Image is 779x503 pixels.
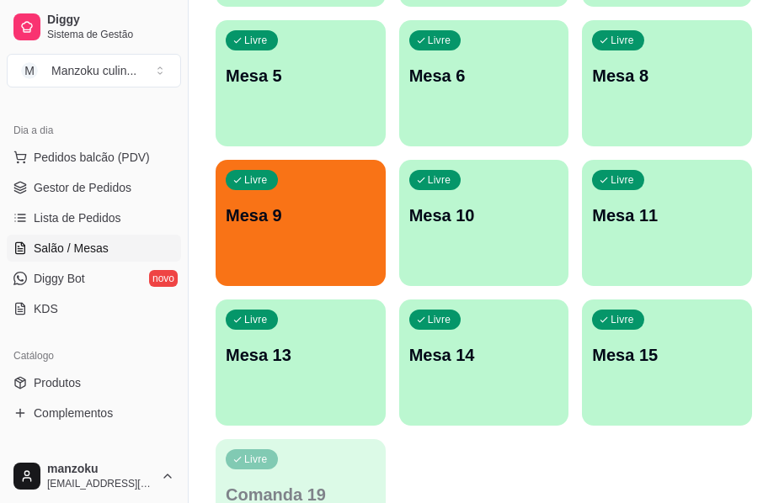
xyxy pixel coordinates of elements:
[34,240,109,257] span: Salão / Mesas
[47,28,174,41] span: Sistema de Gestão
[34,374,81,391] span: Produtos
[611,313,634,326] p: Livre
[7,204,181,231] a: Lista de Pedidos
[7,174,181,201] a: Gestor de Pedidos
[244,34,268,47] p: Livre
[216,160,386,286] button: LivreMesa 9
[409,64,559,87] p: Mesa 6
[582,20,752,146] button: LivreMesa 8
[592,204,742,227] p: Mesa 11
[611,34,634,47] p: Livre
[226,204,376,227] p: Mesa 9
[244,173,268,187] p: Livre
[399,160,569,286] button: LivreMesa 10
[7,369,181,396] a: Produtos
[47,13,174,28] span: Diggy
[7,235,181,262] a: Salão / Mesas
[34,149,150,166] span: Pedidos balcão (PDV)
[47,477,154,490] span: [EMAIL_ADDRESS][DOMAIN_NAME]
[7,144,181,171] button: Pedidos balcão (PDV)
[51,62,136,79] div: Manzoku culin ...
[226,343,376,367] p: Mesa 13
[428,313,451,326] p: Livre
[226,64,376,87] p: Mesa 5
[7,54,181,87] button: Select a team
[244,453,268,466] p: Livre
[592,64,742,87] p: Mesa 8
[592,343,742,367] p: Mesa 15
[7,265,181,292] a: Diggy Botnovo
[7,456,181,496] button: manzoku[EMAIL_ADDRESS][DOMAIN_NAME]
[428,34,451,47] p: Livre
[399,299,569,426] button: LivreMesa 14
[409,204,559,227] p: Mesa 10
[7,400,181,426] a: Complementos
[34,179,131,196] span: Gestor de Pedidos
[216,20,386,146] button: LivreMesa 5
[7,342,181,369] div: Catálogo
[34,405,113,421] span: Complementos
[216,299,386,426] button: LivreMesa 13
[582,299,752,426] button: LivreMesa 15
[7,117,181,144] div: Dia a dia
[34,270,85,287] span: Diggy Bot
[428,173,451,187] p: Livre
[34,300,58,317] span: KDS
[34,209,121,226] span: Lista de Pedidos
[7,7,181,47] a: DiggySistema de Gestão
[21,62,38,79] span: M
[244,313,268,326] p: Livre
[399,20,569,146] button: LivreMesa 6
[409,343,559,367] p: Mesa 14
[7,295,181,322] a: KDS
[47,462,154,477] span: manzoku
[582,160,752,286] button: LivreMesa 11
[611,173,634,187] p: Livre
